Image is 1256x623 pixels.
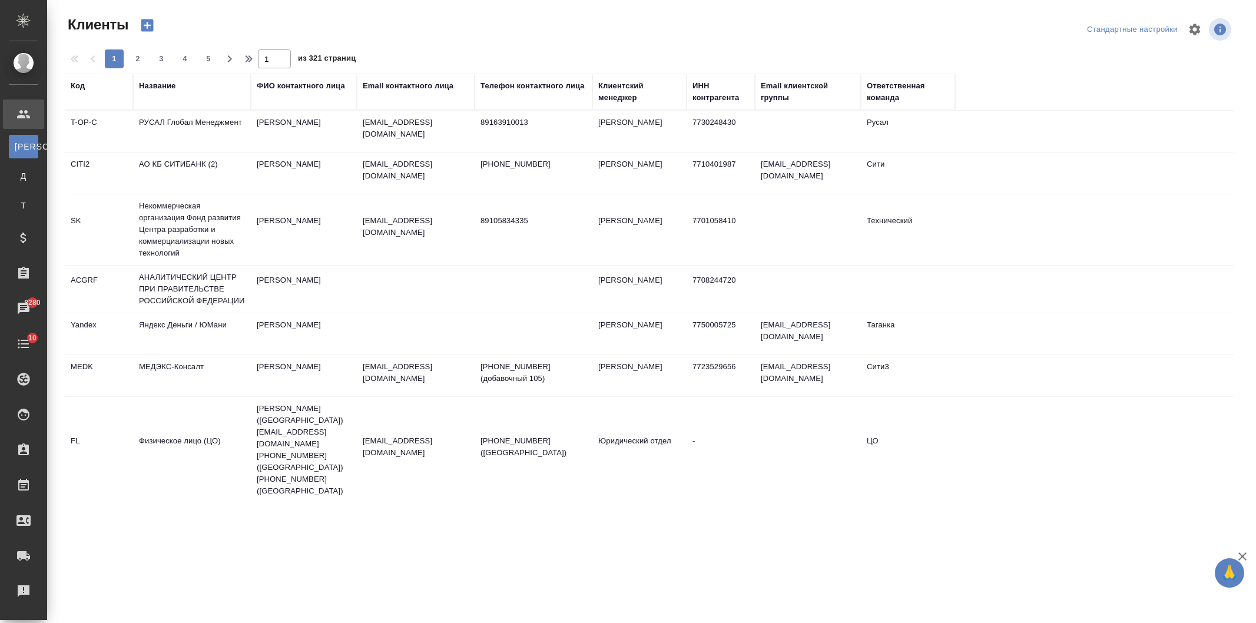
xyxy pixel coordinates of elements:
td: [PERSON_NAME] [592,209,687,250]
div: ФИО контактного лица [257,80,345,92]
span: Клиенты [65,15,128,34]
span: 3 [152,53,171,65]
p: [PHONE_NUMBER] ([GEOGRAPHIC_DATA]) [480,435,586,459]
div: Email контактного лица [363,80,453,92]
a: 8280 [3,294,44,323]
td: [PERSON_NAME] [251,355,357,396]
td: [PERSON_NAME] [592,355,687,396]
span: 🙏 [1219,561,1240,585]
span: из 321 страниц [298,51,356,68]
span: [PERSON_NAME] [15,141,32,153]
a: [PERSON_NAME] [9,135,38,158]
p: 89105834335 [480,215,586,227]
td: Сити [861,153,955,194]
td: CITI2 [65,153,133,194]
div: Ответственная команда [867,80,949,104]
a: 10 [3,329,44,359]
td: 7723529656 [687,355,755,396]
td: [PERSON_NAME] [251,111,357,152]
td: [EMAIL_ADDRESS][DOMAIN_NAME] [755,153,861,194]
td: РУСАЛ Глобал Менеджмент [133,111,251,152]
span: Настроить таблицу [1181,15,1209,44]
div: split button [1084,21,1181,39]
td: MEDK [65,355,133,396]
td: 7701058410 [687,209,755,250]
td: ЦО [861,429,955,470]
td: Физическое лицо (ЦО) [133,429,251,470]
span: Д [15,170,32,182]
td: Яндекс Деньги / ЮМани [133,313,251,354]
div: Email клиентской группы [761,80,855,104]
span: 4 [175,53,194,65]
div: Код [71,80,85,92]
td: ACGRF [65,269,133,310]
td: [PERSON_NAME] [592,269,687,310]
td: [PERSON_NAME] [592,313,687,354]
td: [EMAIL_ADDRESS][DOMAIN_NAME] [755,313,861,354]
td: [PERSON_NAME] [251,313,357,354]
td: [PERSON_NAME] [592,153,687,194]
td: 7750005725 [687,313,755,354]
span: Посмотреть информацию [1209,18,1234,41]
p: [EMAIL_ADDRESS][DOMAIN_NAME] [363,215,469,238]
td: FL [65,429,133,470]
p: [EMAIL_ADDRESS][DOMAIN_NAME] [363,158,469,182]
p: [EMAIL_ADDRESS][DOMAIN_NAME] [363,435,469,459]
p: [PHONE_NUMBER] [480,158,586,170]
button: 4 [175,49,194,68]
td: Некоммерческая организация Фонд развития Центра разработки и коммерциализации новых технологий [133,194,251,265]
p: [EMAIL_ADDRESS][DOMAIN_NAME] [363,117,469,140]
td: 7710401987 [687,153,755,194]
td: [PERSON_NAME] ([GEOGRAPHIC_DATA]) [EMAIL_ADDRESS][DOMAIN_NAME] [PHONE_NUMBER] ([GEOGRAPHIC_DATA])... [251,397,357,503]
td: T-OP-C [65,111,133,152]
td: [PERSON_NAME] [251,269,357,310]
td: [PERSON_NAME] [251,153,357,194]
div: Клиентский менеджер [598,80,681,104]
td: - [687,429,755,470]
p: 89163910013 [480,117,586,128]
td: Таганка [861,313,955,354]
td: 7708244720 [687,269,755,310]
td: [PERSON_NAME] [592,111,687,152]
span: 8280 [17,297,47,309]
button: 🙏 [1215,558,1244,588]
span: 10 [21,332,44,344]
td: SK [65,209,133,250]
td: МЕДЭКС-Консалт [133,355,251,396]
button: 3 [152,49,171,68]
a: Т [9,194,38,217]
td: Yandex [65,313,133,354]
span: 5 [199,53,218,65]
p: [PHONE_NUMBER] (добавочный 105) [480,361,586,385]
a: Д [9,164,38,188]
button: Создать [133,15,161,35]
td: АНАЛИТИЧЕСКИЙ ЦЕНТР ПРИ ПРАВИТЕЛЬСТВЕ РОССИЙСКОЙ ФЕДЕРАЦИИ [133,266,251,313]
td: [PERSON_NAME] [251,209,357,250]
td: [EMAIL_ADDRESS][DOMAIN_NAME] [755,355,861,396]
span: 2 [128,53,147,65]
button: 2 [128,49,147,68]
div: Название [139,80,175,92]
td: Сити3 [861,355,955,396]
td: Юридический отдел [592,429,687,470]
td: Русал [861,111,955,152]
div: Телефон контактного лица [480,80,585,92]
td: АО КБ СИТИБАНК (2) [133,153,251,194]
span: Т [15,200,32,211]
td: 7730248430 [687,111,755,152]
td: Технический [861,209,955,250]
div: ИНН контрагента [692,80,749,104]
p: [EMAIL_ADDRESS][DOMAIN_NAME] [363,361,469,385]
button: 5 [199,49,218,68]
